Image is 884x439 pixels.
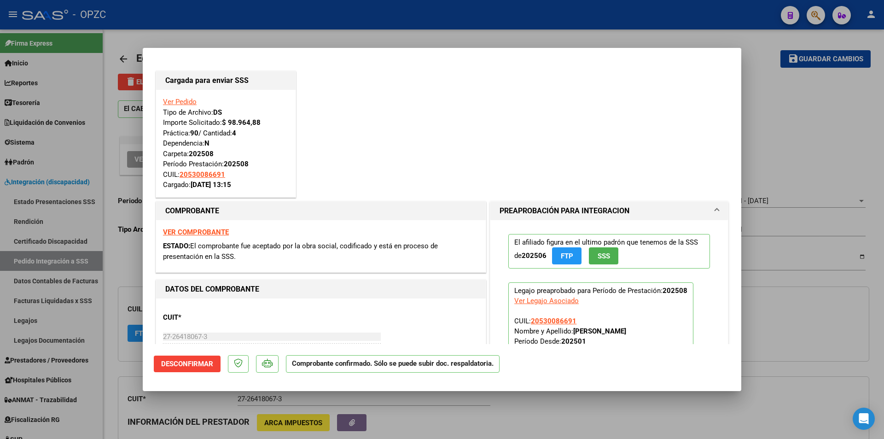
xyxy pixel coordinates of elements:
p: El afiliado figura en el ultimo padrón que tenemos de la SSS de [508,234,710,269]
div: Ver Legajo Asociado [514,296,579,306]
strong: COMPROBANTE [165,206,219,215]
p: CUIT [163,312,258,323]
p: Legajo preaprobado para Período de Prestación: [508,282,693,381]
button: SSS [589,247,618,264]
strong: [PERSON_NAME] [573,327,626,335]
span: SSS [598,252,610,260]
strong: 202508 [189,150,214,158]
h1: PREAPROBACIÓN PARA INTEGRACION [500,205,629,217]
strong: 202506 [522,252,547,260]
strong: $ 98.964,88 [222,118,261,127]
span: ESTADO: [163,242,190,250]
strong: 90 [190,129,198,137]
strong: 4 [232,129,236,137]
span: 20530086691 [531,317,576,325]
mat-expansion-panel-header: PREAPROBACIÓN PARA INTEGRACION [490,202,728,220]
h1: Cargada para enviar SSS [165,75,286,86]
p: Comprobante confirmado. Sólo se puede subir doc. respaldatoria. [286,355,500,373]
span: Desconfirmar [161,360,213,368]
a: VER COMPROBANTE [163,228,229,236]
strong: DS [213,108,222,117]
span: El comprobante fue aceptado por la obra social, codificado y está en proceso de presentación en l... [163,242,438,261]
strong: 202508 [224,160,249,168]
a: Ver Pedido [163,98,197,106]
span: FTP [561,252,573,260]
div: Tipo de Archivo: Importe Solicitado: Práctica: / Cantidad: Dependencia: Carpeta: Período Prestaci... [163,97,289,190]
strong: N [204,139,209,147]
strong: 202508 [663,287,687,295]
strong: [DATE] 13:15 [191,181,231,189]
div: Open Intercom Messenger [853,408,875,430]
strong: 202501 [561,337,586,345]
button: FTP [552,247,582,264]
div: PREAPROBACIÓN PARA INTEGRACION [490,220,728,402]
strong: DATOS DEL COMPROBANTE [165,285,259,293]
button: Desconfirmar [154,356,221,372]
span: 20530086691 [180,170,225,179]
span: CUIL: Nombre y Apellido: Período Desde: Período Hasta: Admite Dependencia: [514,317,626,376]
